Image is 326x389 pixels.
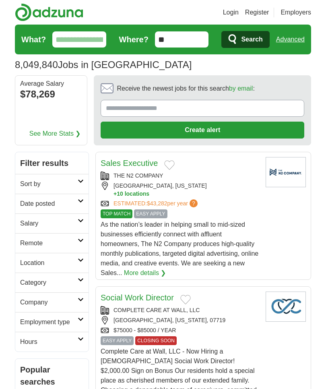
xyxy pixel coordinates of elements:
h2: Employment type [20,317,78,327]
a: More details ❯ [124,268,166,278]
img: Company logo [266,157,306,187]
div: [GEOGRAPHIC_DATA], [US_STATE] [101,182,259,198]
a: ESTIMATED:$43,282per year? [113,199,199,208]
h2: Filter results [15,152,89,174]
a: Social Work Director [101,293,174,302]
button: Create alert [101,122,304,139]
div: $78,269 [20,87,82,101]
div: THE N2 COMPANY [101,172,259,180]
div: Average Salary [20,81,82,87]
span: $43,282 [147,200,167,207]
h1: Jobs in [GEOGRAPHIC_DATA] [15,59,192,70]
a: Advanced [276,31,305,48]
button: +10 locations [113,190,259,198]
img: Company logo [266,292,306,322]
span: + [113,190,117,198]
button: Add to favorite jobs [180,295,191,304]
h2: Remote [20,238,78,248]
button: Search [221,31,269,48]
a: Sales Executive [101,159,158,168]
img: Adzuna logo [15,3,83,21]
h2: Date posted [20,199,78,209]
span: EASY APPLY [134,209,167,218]
label: What? [21,33,46,46]
h2: Salary [20,219,78,228]
a: Company [15,292,89,312]
a: Login [223,8,239,17]
h2: Category [20,278,78,288]
span: TOP MATCH [101,209,132,218]
div: $75000 - $85000 / YEAR [101,326,259,335]
h2: Sort by [20,179,78,189]
h2: Company [20,298,78,307]
span: ? [190,199,198,207]
a: Remote [15,233,89,253]
span: Search [241,31,262,48]
label: Where? [119,33,149,46]
span: As the nation’s leader in helping small to mid-sized businesses efficiently connect with affluent... [101,221,258,276]
a: Hours [15,332,89,352]
a: Employment type [15,312,89,332]
button: Add to favorite jobs [164,160,175,170]
a: by email [229,85,253,92]
span: CLOSING SOON [135,336,177,345]
span: 8,049,840 [15,58,58,72]
div: [GEOGRAPHIC_DATA], [US_STATE], 07719 [101,316,259,325]
span: Receive the newest jobs for this search : [117,84,254,93]
a: Salary [15,213,89,233]
a: Employers [281,8,311,17]
a: Location [15,253,89,273]
a: See More Stats ❯ [29,129,81,139]
a: Register [245,8,269,17]
h2: Hours [20,337,78,347]
h2: Location [20,258,78,268]
h2: Popular searches [20,364,84,388]
a: Category [15,273,89,292]
span: EASY APPLY [101,336,134,345]
a: Date posted [15,194,89,213]
a: Sort by [15,174,89,194]
div: COMPLETE CARE AT WALL, LLC [101,306,259,315]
